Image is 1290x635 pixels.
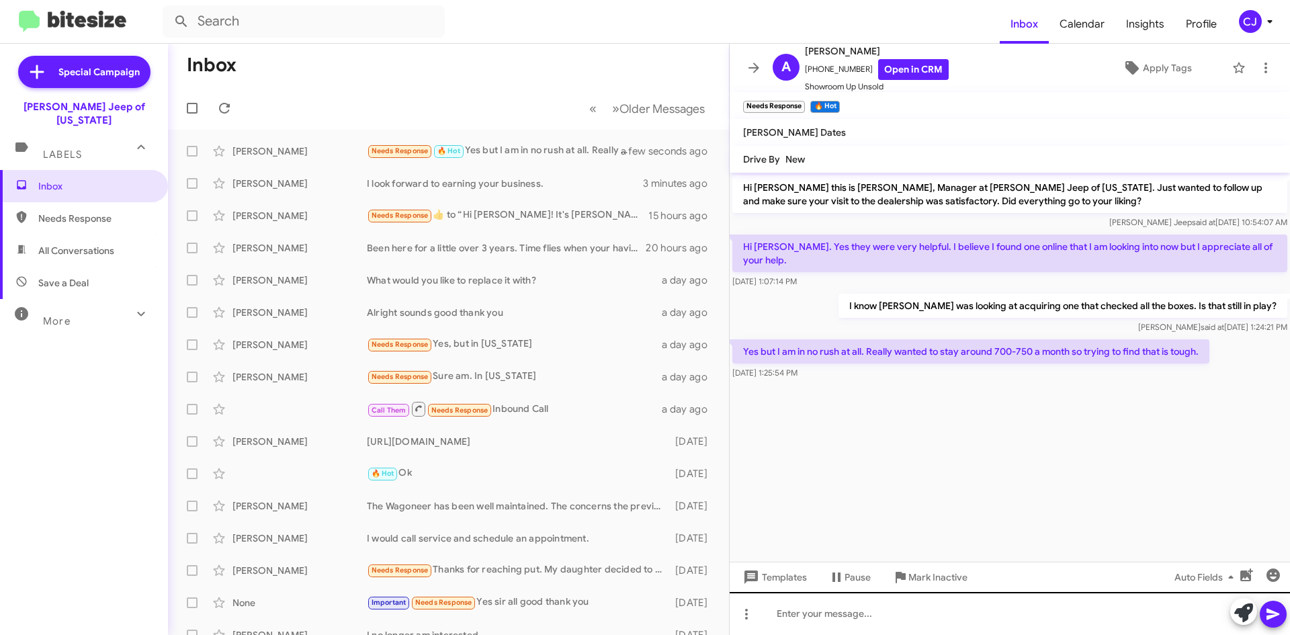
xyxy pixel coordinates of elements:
div: [DATE] [669,467,718,480]
span: [PERSON_NAME] [DATE] 1:24:21 PM [1138,322,1287,332]
span: « [589,100,597,117]
button: Pause [818,565,881,589]
span: Labels [43,149,82,161]
div: a day ago [662,403,718,416]
span: Save a Deal [38,276,89,290]
div: [PERSON_NAME] [232,532,367,545]
span: Mark Inactive [908,565,967,589]
div: I look forward to earning your business. [367,177,643,190]
span: Apply Tags [1143,56,1192,80]
div: [URL][DOMAIN_NAME] [367,435,669,448]
div: I would call service and schedule an appointment. [367,532,669,545]
span: Needs Response [431,406,488,415]
button: Next [604,95,713,122]
a: Inbox [1000,5,1049,44]
div: Been here for a little over 3 years. Time flies when your having fun [367,241,646,255]
span: All Conversations [38,244,114,257]
span: Special Campaign [58,65,140,79]
a: Open in CRM [878,59,949,80]
small: 🔥 Hot [810,101,839,113]
div: [PERSON_NAME] [232,306,367,319]
span: Inbox [38,179,153,193]
button: Previous [581,95,605,122]
span: Templates [740,565,807,589]
div: [PERSON_NAME] [232,499,367,513]
small: Needs Response [743,101,805,113]
span: Showroom Up Unsold [805,80,949,93]
div: [DATE] [669,499,718,513]
span: Drive By [743,153,780,165]
button: Mark Inactive [881,565,978,589]
div: [DATE] [669,596,718,609]
span: A [781,56,791,78]
span: [PERSON_NAME] Jeep [DATE] 10:54:07 AM [1109,217,1287,227]
div: [DATE] [669,564,718,577]
div: What would you like to replace it with? [367,273,662,287]
span: Needs Response [38,212,153,225]
button: Auto Fields [1164,565,1250,589]
span: Pause [845,565,871,589]
a: Profile [1175,5,1228,44]
div: [PERSON_NAME] [232,273,367,287]
div: None [232,596,367,609]
div: ​👍​ to “ Hi [PERSON_NAME]! It's [PERSON_NAME] at [PERSON_NAME] Jeep of [US_STATE]. Saw you've bee... [367,208,648,223]
div: Yes but I am in no rush at all. Really wanted to stay around 700-750 a month so trying to find th... [367,143,638,159]
div: a day ago [662,273,718,287]
span: Needs Response [372,146,429,155]
span: Important [372,598,406,607]
span: Older Messages [619,101,705,116]
div: [PERSON_NAME] [232,435,367,448]
div: a day ago [662,338,718,351]
div: [DATE] [669,435,718,448]
div: Alright sounds good thank you [367,306,662,319]
div: [DATE] [669,532,718,545]
div: Sure am. In [US_STATE] [367,369,662,384]
div: 20 hours ago [646,241,718,255]
div: Inbound Call [367,400,662,417]
input: Search [163,5,445,38]
span: Needs Response [372,372,429,381]
p: Hi [PERSON_NAME]. Yes they were very helpful. I believe I found one online that I am looking into... [732,235,1287,272]
span: 🔥 Hot [437,146,460,155]
div: 15 hours ago [648,209,718,222]
span: Needs Response [372,566,429,575]
div: Ok [367,466,669,481]
div: a day ago [662,306,718,319]
div: Yes sir all good thank you [367,595,669,610]
span: 🔥 Hot [372,469,394,478]
button: Templates [730,565,818,589]
div: [PERSON_NAME] [232,241,367,255]
div: [PERSON_NAME] [232,564,367,577]
div: Thanks for reaching put. My daughter decided to go with a different vehicle [367,562,669,578]
span: Needs Response [415,598,472,607]
span: » [612,100,619,117]
div: 3 minutes ago [643,177,718,190]
div: The Wagoneer has been well maintained. The concerns the previous owner had were rectified and its... [367,499,669,513]
span: Needs Response [372,340,429,349]
div: Yes, but in [US_STATE] [367,337,662,352]
span: Auto Fields [1174,565,1239,589]
span: [DATE] 1:07:14 PM [732,276,797,286]
p: Yes but I am in no rush at all. Really wanted to stay around 700-750 a month so trying to find th... [732,339,1209,364]
span: Call Them [372,406,406,415]
div: [PERSON_NAME] [232,177,367,190]
div: [PERSON_NAME] [232,338,367,351]
a: Insights [1115,5,1175,44]
div: [PERSON_NAME] [232,144,367,158]
p: I know [PERSON_NAME] was looking at acquiring one that checked all the boxes. Is that still in play? [838,294,1287,318]
a: Special Campaign [18,56,150,88]
p: Hi [PERSON_NAME] this is [PERSON_NAME], Manager at [PERSON_NAME] Jeep of [US_STATE]. Just wanted ... [732,175,1287,213]
div: [PERSON_NAME] [232,370,367,384]
span: Calendar [1049,5,1115,44]
div: a day ago [662,370,718,384]
span: [PERSON_NAME] Dates [743,126,846,138]
span: [PHONE_NUMBER] [805,59,949,80]
div: CJ [1239,10,1262,33]
span: Needs Response [372,211,429,220]
h1: Inbox [187,54,236,76]
span: More [43,315,71,327]
span: said at [1192,217,1215,227]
